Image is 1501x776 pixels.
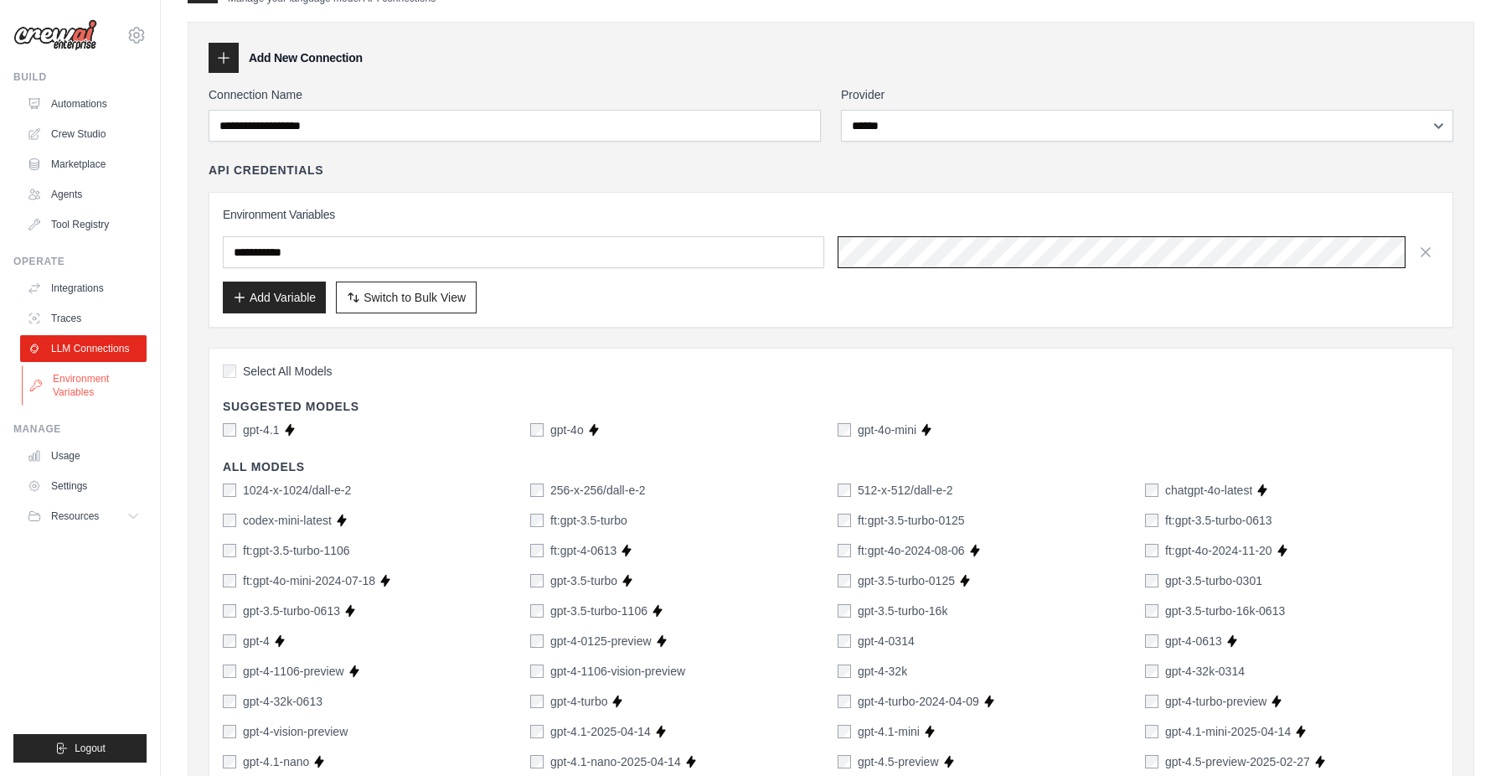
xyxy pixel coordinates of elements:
[530,634,544,648] input: gpt-4-0125-preview
[13,255,147,268] div: Operate
[550,723,651,740] label: gpt-4.1-2025-04-14
[838,604,851,618] input: gpt-3.5-turbo-16k
[530,544,544,557] input: ft:gpt-4-0613
[550,633,652,649] label: gpt-4-0125-preview
[209,86,821,103] label: Connection Name
[243,572,375,589] label: ft:gpt-4o-mini-2024-07-18
[550,693,607,710] label: gpt-4-turbo
[223,634,236,648] input: gpt-4
[838,514,851,527] input: ft:gpt-3.5-turbo-0125
[20,335,147,362] a: LLM Connections
[223,282,326,313] button: Add Variable
[1145,695,1158,708] input: gpt-4-turbo-preview
[1145,574,1158,587] input: gpt-3.5-turbo-0301
[364,289,466,306] span: Switch to Bulk View
[530,604,544,618] input: gpt-3.5-turbo-1106
[223,695,236,708] input: gpt-4-32k-0613
[20,151,147,178] a: Marketplace
[243,482,351,499] label: 1024-x-1024/dall-e-2
[550,663,685,680] label: gpt-4-1106-vision-preview
[20,503,147,530] button: Resources
[858,422,916,438] label: gpt-4o-mini
[550,603,647,619] label: gpt-3.5-turbo-1106
[838,634,851,648] input: gpt-4-0314
[1165,603,1285,619] label: gpt-3.5-turbo-16k-0613
[530,514,544,527] input: ft:gpt-3.5-turbo
[1165,753,1310,770] label: gpt-4.5-preview-2025-02-27
[243,363,333,380] span: Select All Models
[243,723,348,740] label: gpt-4-vision-preview
[243,422,280,438] label: gpt-4.1
[858,693,979,710] label: gpt-4-turbo-2024-04-09
[1145,725,1158,738] input: gpt-4.1-mini-2025-04-14
[550,542,616,559] label: ft:gpt-4-0613
[20,91,147,117] a: Automations
[20,442,147,469] a: Usage
[243,512,332,529] label: codex-mini-latest
[22,365,148,406] a: Environment Variables
[1165,482,1252,499] label: chatgpt-4o-latest
[223,544,236,557] input: ft:gpt-3.5-turbo-1106
[75,742,106,755] span: Logout
[336,282,477,313] button: Switch to Bulk View
[1145,665,1158,678] input: gpt-4-32k-0314
[530,695,544,708] input: gpt-4-turbo
[51,510,99,523] span: Resources
[1165,663,1245,680] label: gpt-4-32k-0314
[530,725,544,738] input: gpt-4.1-2025-04-14
[1165,723,1291,740] label: gpt-4.1-mini-2025-04-14
[243,633,270,649] label: gpt-4
[1145,604,1158,618] input: gpt-3.5-turbo-16k-0613
[530,755,544,768] input: gpt-4.1-nano-2025-04-14
[223,365,236,378] input: Select All Models
[530,665,544,678] input: gpt-4-1106-vision-preview
[550,512,627,529] label: ft:gpt-3.5-turbo
[243,603,340,619] label: gpt-3.5-turbo-0613
[223,423,236,437] input: gpt-4.1
[13,422,147,436] div: Manage
[550,422,584,438] label: gpt-4o
[550,572,617,589] label: gpt-3.5-turbo
[13,70,147,84] div: Build
[1145,514,1158,527] input: ft:gpt-3.5-turbo-0613
[20,473,147,499] a: Settings
[838,484,851,497] input: 512-x-512/dall-e-2
[858,603,947,619] label: gpt-3.5-turbo-16k
[1165,542,1272,559] label: ft:gpt-4o-2024-11-20
[249,49,363,66] h3: Add New Connection
[20,121,147,147] a: Crew Studio
[858,663,907,680] label: gpt-4-32k
[13,19,97,51] img: Logo
[223,484,236,497] input: 1024-x-1024/dall-e-2
[20,305,147,332] a: Traces
[530,574,544,587] input: gpt-3.5-turbo
[223,604,236,618] input: gpt-3.5-turbo-0613
[858,633,915,649] label: gpt-4-0314
[223,755,236,768] input: gpt-4.1-nano
[1145,634,1158,648] input: gpt-4-0613
[243,753,309,770] label: gpt-4.1-nano
[223,398,1439,415] h4: Suggested Models
[530,484,544,497] input: 256-x-256/dall-e-2
[209,162,323,178] h4: API Credentials
[858,753,939,770] label: gpt-4.5-preview
[838,695,851,708] input: gpt-4-turbo-2024-04-09
[1165,572,1262,589] label: gpt-3.5-turbo-0301
[223,665,236,678] input: gpt-4-1106-preview
[243,542,350,559] label: ft:gpt-3.5-turbo-1106
[223,206,1439,223] h3: Environment Variables
[838,423,851,437] input: gpt-4o-mini
[243,693,322,710] label: gpt-4-32k-0613
[838,755,851,768] input: gpt-4.5-preview
[838,665,851,678] input: gpt-4-32k
[223,574,236,587] input: ft:gpt-4o-mini-2024-07-18
[20,211,147,238] a: Tool Registry
[858,723,920,740] label: gpt-4.1-mini
[1145,484,1158,497] input: chatgpt-4o-latest
[530,423,544,437] input: gpt-4o
[223,725,236,738] input: gpt-4-vision-preview
[1145,755,1158,768] input: gpt-4.5-preview-2025-02-27
[838,725,851,738] input: gpt-4.1-mini
[858,542,965,559] label: ft:gpt-4o-2024-08-06
[20,181,147,208] a: Agents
